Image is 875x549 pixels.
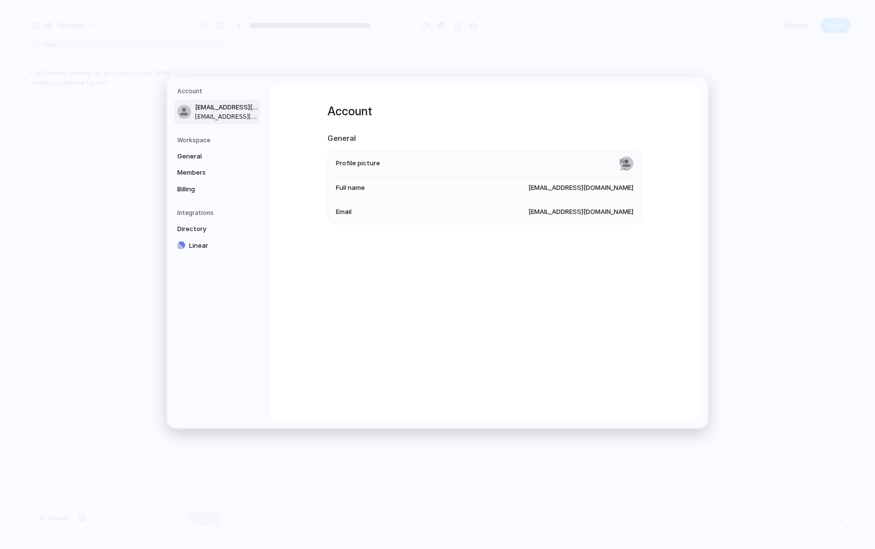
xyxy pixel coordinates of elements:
span: General [177,152,240,161]
span: [EMAIL_ADDRESS][DOMAIN_NAME] [195,103,258,112]
span: Directory [177,224,240,234]
h2: General [328,133,642,144]
span: [EMAIL_ADDRESS][DOMAIN_NAME] [528,207,633,217]
a: Members [174,165,260,181]
span: [EMAIL_ADDRESS][DOMAIN_NAME] [195,112,258,121]
span: Email [336,207,352,217]
h1: Account [328,103,642,120]
a: Linear [174,238,260,254]
span: Full name [336,183,365,193]
span: Members [177,168,240,178]
a: General [174,149,260,164]
span: Profile picture [336,158,380,168]
h5: Workspace [177,136,260,145]
a: [EMAIL_ADDRESS][DOMAIN_NAME][EMAIL_ADDRESS][DOMAIN_NAME] [174,100,260,124]
span: Linear [189,241,252,251]
span: Billing [177,184,240,194]
h5: Account [177,87,260,96]
a: Directory [174,221,260,237]
span: [EMAIL_ADDRESS][DOMAIN_NAME] [528,183,633,193]
a: Billing [174,182,260,197]
h5: Integrations [177,209,260,217]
